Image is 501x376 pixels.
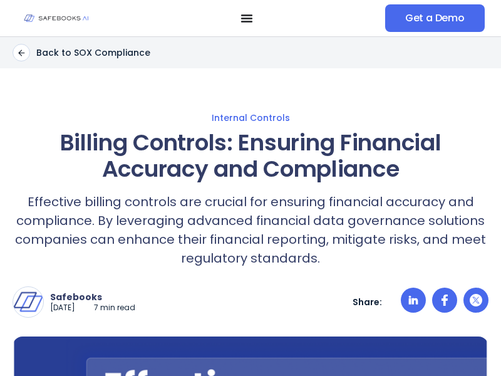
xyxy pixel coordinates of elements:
[13,44,150,61] a: Back to SOX Compliance
[13,192,488,268] p: Effective billing controls are crucial for ensuring financial accuracy and compliance. By leverag...
[240,12,253,24] button: Menu Toggle
[108,12,385,24] nav: Menu
[50,303,75,313] p: [DATE]
[353,296,382,308] p: Share:
[13,287,43,317] img: Safebooks
[13,112,488,123] a: Internal Controls
[405,12,465,24] span: Get a Demo
[36,47,150,58] p: Back to SOX Compliance
[13,130,488,182] h1: Billing Controls: Ensuring Financial Accuracy and Compliance
[385,4,485,32] a: Get a Demo
[50,291,135,303] p: Safebooks
[94,303,135,313] p: 7 min read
